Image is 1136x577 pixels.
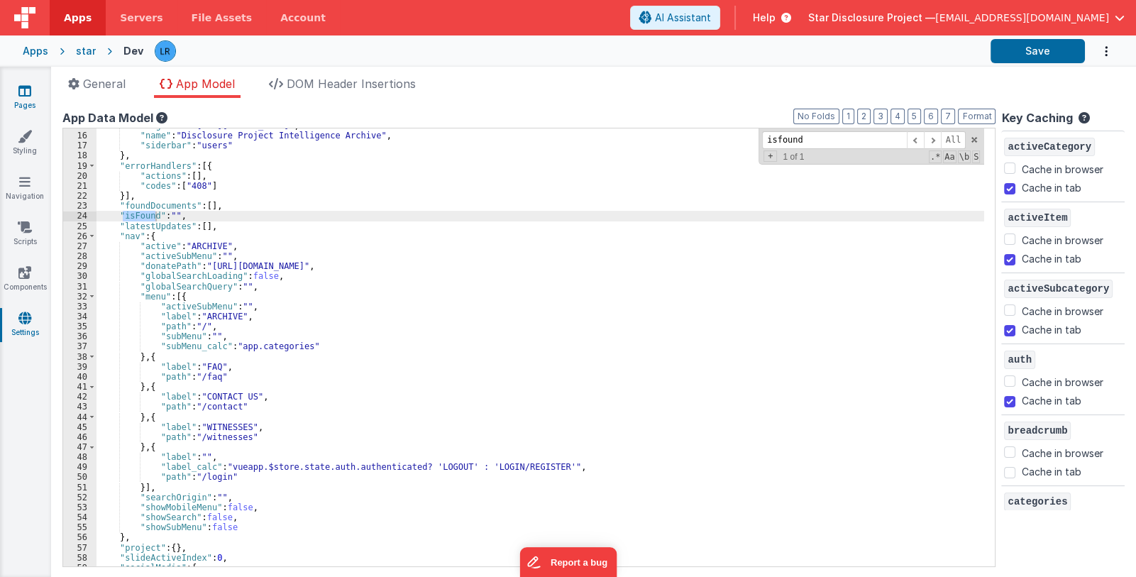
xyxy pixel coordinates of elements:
[762,131,907,149] input: Search for
[63,442,96,452] div: 47
[192,11,253,25] span: File Assets
[63,131,96,141] div: 16
[777,152,810,162] span: 1 of 1
[63,483,96,493] div: 51
[941,109,955,124] button: 7
[1021,160,1103,177] label: Cache in browser
[63,392,96,402] div: 42
[63,271,96,281] div: 30
[63,472,96,482] div: 50
[1021,322,1081,337] label: Cache in tab
[63,221,96,231] div: 25
[63,432,96,442] div: 46
[1004,422,1071,440] span: breadcrumb
[287,77,416,91] span: DOM Header Insertions
[63,181,96,191] div: 21
[519,547,617,577] iframe: Marker.io feedback button
[1021,302,1103,319] label: Cache in browser
[63,312,96,322] div: 34
[63,191,96,201] div: 22
[1021,393,1081,408] label: Cache in tab
[63,402,96,412] div: 43
[63,241,96,251] div: 27
[924,109,938,124] button: 6
[857,109,871,124] button: 2
[63,352,96,362] div: 38
[63,282,96,292] div: 31
[630,6,720,30] button: AI Assistant
[63,261,96,271] div: 29
[1021,251,1081,266] label: Cache in tab
[808,11,935,25] span: Star Disclosure Project —
[63,462,96,472] div: 49
[63,331,96,341] div: 36
[655,11,711,25] span: AI Assistant
[63,422,96,432] div: 45
[123,44,143,58] div: Dev
[929,150,942,163] span: RegExp Search
[958,150,971,163] span: Whole Word Search
[753,11,776,25] span: Help
[63,201,96,211] div: 23
[1001,112,1072,125] h4: Key Caching
[155,41,175,61] img: 0cc89ea87d3ef7af341bf65f2365a7ce
[63,251,96,261] div: 28
[62,109,996,126] div: App Data Model
[1021,180,1081,195] label: Cache in tab
[63,150,96,160] div: 18
[63,322,96,331] div: 35
[890,109,905,124] button: 4
[176,77,235,91] span: App Model
[63,543,96,553] div: 57
[1004,493,1071,511] span: categories
[935,11,1109,25] span: [EMAIL_ADDRESS][DOMAIN_NAME]
[958,109,996,124] button: Format
[63,161,96,171] div: 19
[83,77,126,91] span: General
[1021,444,1103,461] label: Cache in browser
[63,231,96,241] div: 26
[120,11,162,25] span: Servers
[63,412,96,422] div: 44
[23,44,48,58] div: Apps
[1004,351,1035,369] span: auth
[63,502,96,512] div: 53
[63,493,96,502] div: 52
[943,150,956,163] span: CaseSensitive Search
[63,372,96,382] div: 40
[842,109,854,124] button: 1
[63,452,96,462] div: 48
[808,11,1125,25] button: Star Disclosure Project — [EMAIL_ADDRESS][DOMAIN_NAME]
[1004,138,1095,156] span: activeCategory
[63,211,96,221] div: 24
[1004,280,1113,298] span: activeSubcategory
[63,362,96,372] div: 39
[1004,209,1071,227] span: activeItem
[941,131,966,149] span: Alt-Enter
[63,553,96,563] div: 58
[1085,37,1113,66] button: Options
[793,109,839,124] button: No Folds
[64,11,92,25] span: Apps
[63,532,96,542] div: 56
[63,292,96,302] div: 32
[972,150,980,163] span: Search In Selection
[908,109,921,124] button: 5
[63,141,96,150] div: 17
[63,171,96,181] div: 20
[1021,373,1103,390] label: Cache in browser
[63,563,96,573] div: 59
[1021,231,1103,248] label: Cache in browser
[63,522,96,532] div: 55
[991,39,1085,63] button: Save
[76,44,96,58] div: star
[63,382,96,392] div: 41
[63,302,96,312] div: 33
[873,109,888,124] button: 3
[763,150,777,162] span: Toggel Replace mode
[1021,464,1081,479] label: Cache in tab
[63,341,96,351] div: 37
[63,512,96,522] div: 54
